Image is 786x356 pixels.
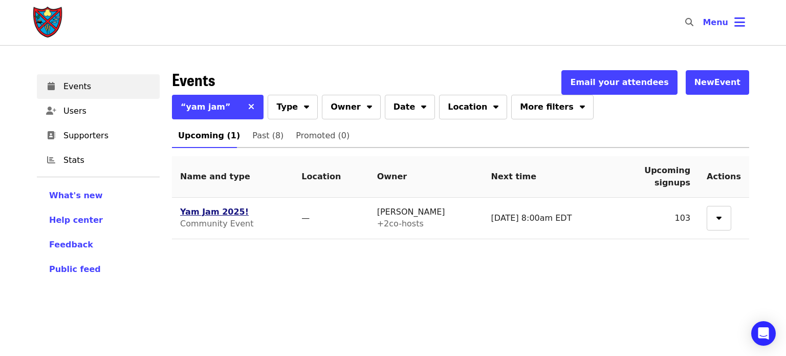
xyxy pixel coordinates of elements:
i: sort-down icon [716,212,722,221]
button: Location [439,95,507,119]
div: 103 [622,213,690,224]
button: NewEvent [686,70,749,95]
span: What's new [49,191,103,200]
span: Owner [331,101,361,113]
button: More filters [511,95,593,119]
th: Actions [698,156,749,198]
i: calendar icon [48,81,55,91]
input: Search [700,10,708,35]
button: Toggle account menu [694,10,753,35]
span: Promoted (0) [296,129,350,143]
div: — [301,213,360,224]
span: Date [394,101,416,113]
i: sort-down icon [421,100,426,110]
span: Location [448,101,487,113]
span: Menu [703,17,728,27]
span: Upcoming (1) [178,129,240,143]
span: Stats [63,154,151,166]
button: Date [385,95,435,119]
span: Type [276,101,298,113]
i: user-plus icon [46,106,56,116]
a: Public feed [49,263,147,276]
a: Yam Jam 2025! [180,207,249,217]
span: Upcoming signups [644,165,690,187]
span: Help center [49,215,103,225]
i: address-book icon [47,131,55,140]
i: chart-bar icon [47,155,55,165]
a: Help center [49,214,147,226]
th: Owner [369,156,483,198]
a: Upcoming (1) [172,123,246,148]
a: Users [37,99,160,123]
th: Location [293,156,368,198]
button: Type [268,95,318,119]
button: Feedback [49,239,93,251]
a: Past (8) [246,123,290,148]
span: More filters [520,101,573,113]
i: search icon [685,17,693,27]
span: Community Event [180,219,254,228]
button: Owner [322,95,381,119]
span: Events [63,80,151,93]
span: Events [172,67,215,91]
th: Next time [483,156,615,198]
a: Supporters [37,123,160,148]
i: sort-down icon [304,100,309,110]
span: Supporters [63,130,151,142]
i: sort-down icon [493,100,498,110]
th: Name and type [172,156,293,198]
button: Email your attendees [561,70,677,95]
span: Users [63,105,151,117]
i: sort-down icon [367,100,372,110]
a: What's new [49,190,147,202]
i: bars icon [734,15,745,30]
button: “yam jam” [172,95,239,119]
span: Public feed [49,264,101,274]
a: Stats [37,148,160,173]
div: Open Intercom Messenger [751,321,776,346]
a: Promoted (0) [290,123,356,148]
span: Past (8) [252,129,283,143]
img: Society of St. Andrew - Home [33,6,63,39]
td: [PERSON_NAME] [369,198,483,239]
i: times icon [248,102,254,112]
a: Events [37,74,160,99]
div: + 2 co-host s [377,218,475,230]
td: [DATE] 8:00am EDT [483,198,615,239]
i: sort-down icon [580,100,585,110]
